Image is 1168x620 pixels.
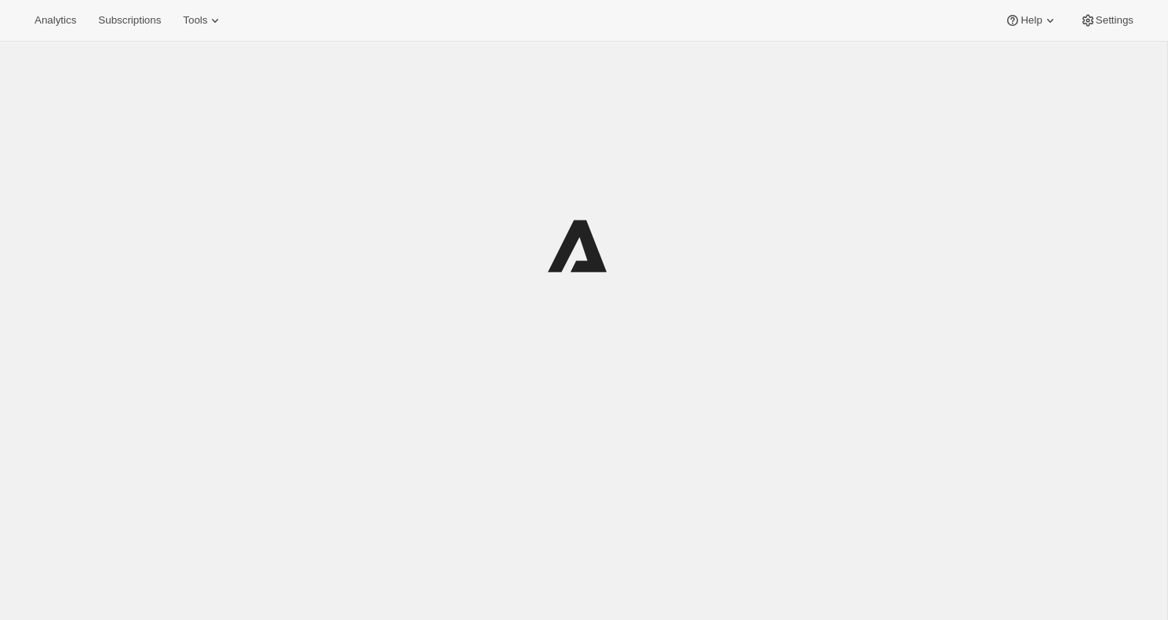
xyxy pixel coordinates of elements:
span: Analytics [35,14,76,27]
span: Subscriptions [98,14,161,27]
button: Analytics [25,9,86,31]
button: Help [995,9,1067,31]
button: Subscriptions [89,9,170,31]
button: Tools [173,9,232,31]
span: Help [1020,14,1042,27]
span: Settings [1096,14,1133,27]
span: Tools [183,14,207,27]
button: Settings [1071,9,1143,31]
